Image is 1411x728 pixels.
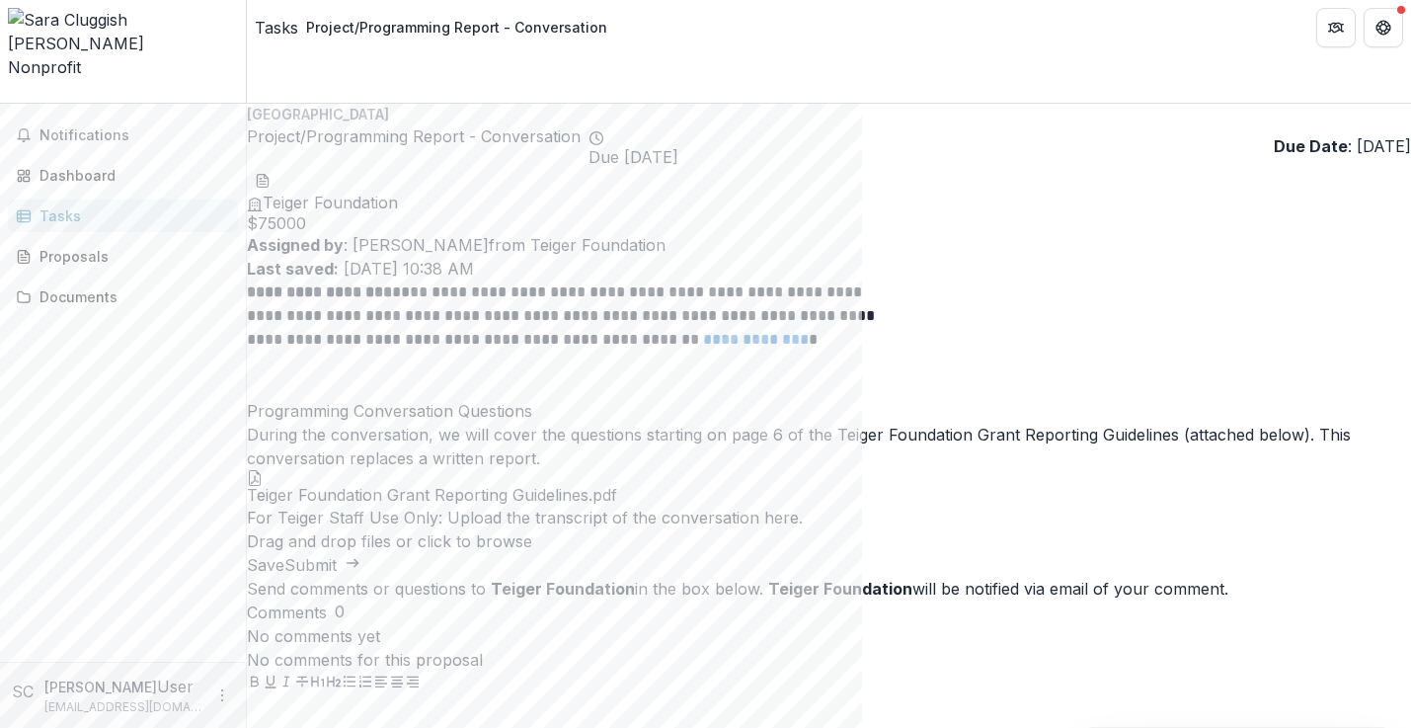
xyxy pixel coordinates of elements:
span: Notifications [39,127,230,144]
button: Align Right [405,672,421,695]
div: Sara Cluggish [12,680,37,703]
button: Align Left [373,672,389,695]
div: Teiger Foundation Grant Reporting Guidelines.pdf [247,470,617,505]
button: Heading 2 [326,672,342,695]
button: Get Help [1364,8,1403,47]
button: Underline [263,672,278,695]
div: Tasks [39,205,222,226]
div: Send comments or questions to in the box below. will be notified via email of your comment. [247,577,1411,601]
p: : [DATE] [1274,134,1411,158]
a: Tasks [255,16,298,40]
button: Italicize [278,672,294,695]
p: : [PERSON_NAME] from Teiger Foundation [247,233,1411,257]
button: Save [247,553,284,577]
span: Teiger Foundation [263,193,398,212]
div: [PERSON_NAME] [8,32,238,55]
img: Sara Cluggish [8,8,238,32]
a: Tasks [8,200,238,232]
h2: Project/Programming Report - Conversation [247,124,581,167]
button: Bold [247,672,263,695]
div: Project/Programming Report - Conversation [306,17,607,38]
p: [PERSON_NAME] [44,677,157,697]
span: Nonprofit [8,57,81,77]
nav: breadcrumb [255,13,615,41]
p: Drag and drop files or [247,529,532,553]
div: Documents [39,286,222,307]
strong: Teiger Foundation [768,579,912,599]
a: Documents [8,281,238,313]
a: Proposals [8,240,238,273]
a: Dashboard [8,159,238,192]
div: Dashboard [39,165,222,186]
button: Heading 1 [310,672,326,695]
span: Teiger Foundation Grant Reporting Guidelines.pdf [247,486,617,505]
button: Bullet List [342,672,357,695]
button: Partners [1316,8,1356,47]
button: Strike [294,672,310,695]
p: For Teiger Staff Use Only: Upload the transcript of the conversation here. [247,506,1411,529]
button: More [210,684,234,707]
strong: Assigned by [247,235,344,255]
span: Due [DATE] [588,148,678,167]
span: $ 75000 [247,214,1411,233]
p: Programming Conversation Questions [247,399,1411,423]
div: During the conversation, we will cover the questions starting on page 6 of the Teiger Foundation ... [247,423,1411,470]
strong: Teiger Foundation [491,579,635,599]
p: User [157,675,194,698]
p: [DATE] 10:38 AM [247,257,1411,281]
button: Align Center [389,672,405,695]
p: No comments yet [247,624,1411,648]
div: Proposals [39,246,222,267]
strong: Last saved: [247,259,339,279]
span: 0 [335,603,345,621]
p: No comments for this proposal [247,648,1411,672]
span: click to browse [418,531,532,551]
strong: Due Date [1274,136,1348,156]
button: Ordered List [357,672,373,695]
p: [EMAIL_ADDRESS][DOMAIN_NAME] [44,698,202,716]
button: Notifications [8,120,238,151]
p: [GEOGRAPHIC_DATA] [247,104,1411,124]
h2: Comments [247,601,327,624]
button: Submit [284,553,360,577]
button: download-word-button [255,167,271,191]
